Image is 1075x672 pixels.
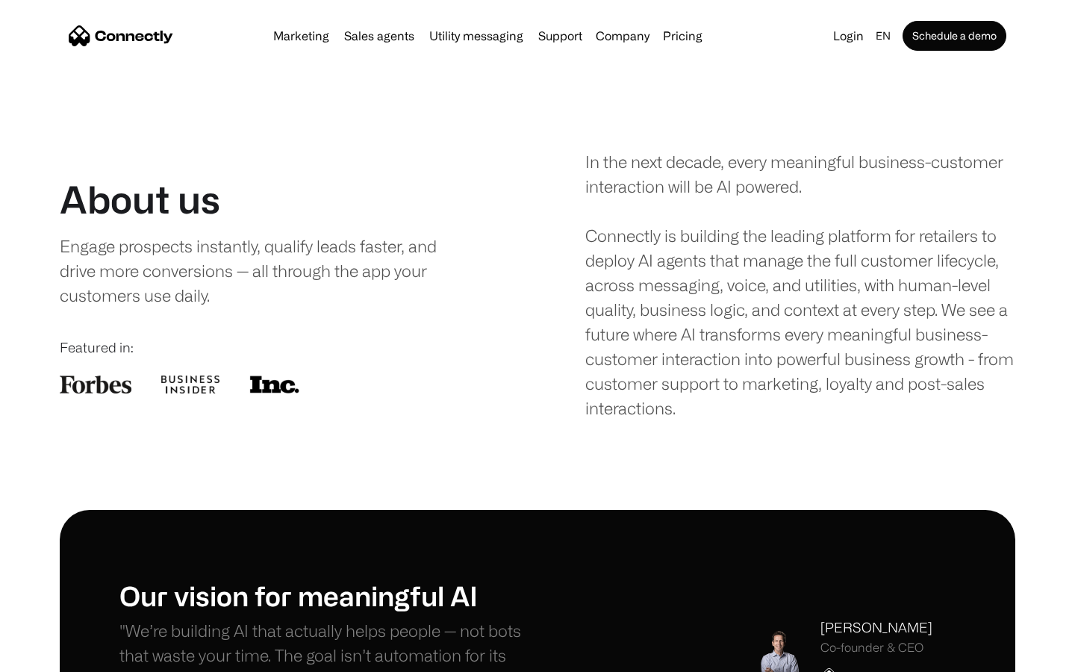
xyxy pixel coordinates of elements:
a: Login [827,25,870,46]
ul: Language list [30,646,90,667]
a: Sales agents [338,30,420,42]
a: Schedule a demo [903,21,1006,51]
a: Utility messaging [423,30,529,42]
a: Marketing [267,30,335,42]
div: Engage prospects instantly, qualify leads faster, and drive more conversions — all through the ap... [60,234,468,308]
div: Company [596,25,649,46]
div: [PERSON_NAME] [820,617,932,638]
a: Support [532,30,588,42]
div: Featured in: [60,337,490,358]
a: Pricing [657,30,708,42]
h1: About us [60,177,220,222]
div: en [876,25,891,46]
div: Co-founder & CEO [820,641,932,655]
aside: Language selected: English [15,644,90,667]
div: In the next decade, every meaningful business-customer interaction will be AI powered. Connectly ... [585,149,1015,420]
h1: Our vision for meaningful AI [119,579,537,612]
